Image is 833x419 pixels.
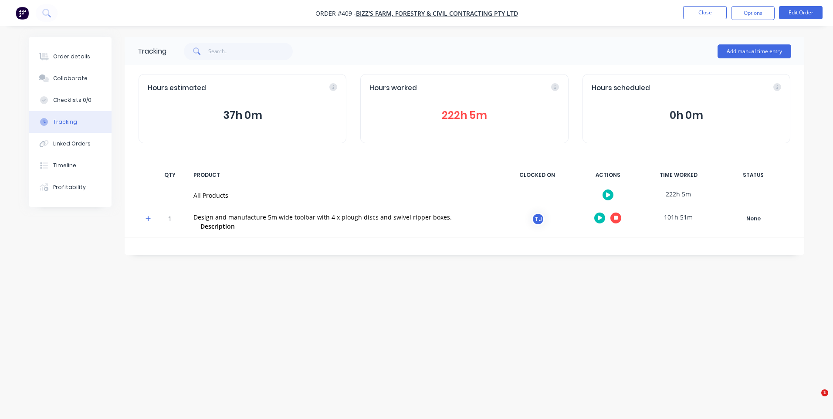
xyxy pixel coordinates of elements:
div: Linked Orders [53,140,91,148]
span: Order #409 - [315,9,356,17]
button: Checklists 0/0 [29,89,112,111]
button: Linked Orders [29,133,112,155]
a: Bizz's Farm, Forestry & Civil Contracting Pty Ltd [356,9,518,17]
div: Order details [53,53,90,61]
button: 37h 0m [148,107,337,124]
div: Timeline [53,162,76,169]
button: Options [731,6,775,20]
img: Factory [16,7,29,20]
div: Tracking [53,118,77,126]
div: TJ [532,213,545,226]
div: STATUS [716,166,790,184]
div: 101h 51m [646,207,711,227]
button: Close [683,6,727,19]
div: QTY [157,166,183,184]
div: Checklists 0/0 [53,96,91,104]
div: 1 [157,209,183,237]
div: All Products [193,191,494,200]
div: TIME WORKED [646,166,711,184]
div: None [722,213,785,224]
div: CLOCKED ON [505,166,570,184]
button: None [721,213,785,225]
input: Search... [208,43,293,60]
button: Profitability [29,176,112,198]
div: Collaborate [53,74,88,82]
span: Hours scheduled [592,83,650,93]
div: Tracking [138,46,166,57]
div: Profitability [53,183,86,191]
span: Description [200,222,235,231]
button: Timeline [29,155,112,176]
button: Order details [29,46,112,68]
span: 1 [821,389,828,396]
span: Hours worked [369,83,417,93]
button: Collaborate [29,68,112,89]
button: 0h 0m [592,107,781,124]
button: Tracking [29,111,112,133]
div: 222h 5m [646,184,711,204]
button: 222h 5m [369,107,559,124]
div: PRODUCT [188,166,499,184]
button: Edit Order [779,6,823,19]
button: Add manual time entry [718,44,791,58]
span: Hours estimated [148,83,206,93]
div: Design and manufacture 5m wide toolbar with 4 x plough discs and swivel ripper boxes. [193,213,494,222]
div: ACTIONS [575,166,640,184]
iframe: Intercom live chat [803,389,824,410]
